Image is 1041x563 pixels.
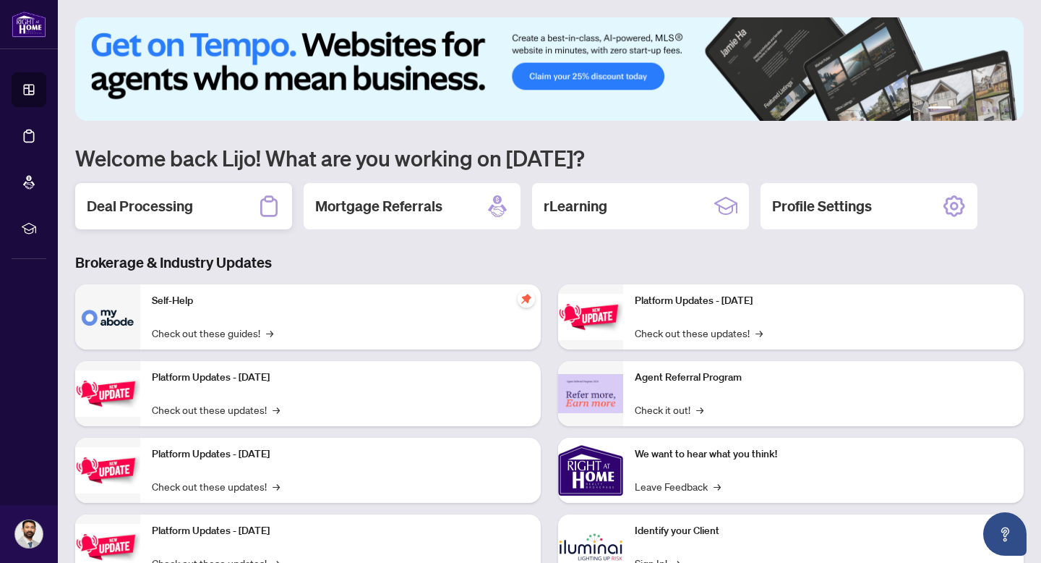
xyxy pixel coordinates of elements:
h2: Mortgage Referrals [315,196,442,216]
a: Check out these updates!→ [152,402,280,418]
span: pushpin [518,290,535,308]
img: Platform Updates - July 21, 2025 [75,447,140,493]
h2: rLearning [544,196,607,216]
img: Platform Updates - September 16, 2025 [75,371,140,416]
span: → [696,402,703,418]
h2: Deal Processing [87,196,193,216]
span: → [273,478,280,494]
span: → [714,478,721,494]
img: Slide 0 [75,17,1024,121]
span: → [755,325,763,341]
p: Platform Updates - [DATE] [152,446,529,462]
p: Platform Updates - [DATE] [152,370,529,386]
p: Self-Help [152,293,529,309]
img: Profile Icon [15,520,43,548]
span: → [266,325,273,341]
button: 6 [1003,106,1009,112]
h3: Brokerage & Industry Updates [75,253,1024,273]
button: 1 [928,106,951,112]
h2: Profile Settings [772,196,872,216]
h1: Welcome back Lijo! What are you working on [DATE]? [75,144,1024,172]
button: 4 [980,106,986,112]
p: We want to hear what you think! [635,446,1012,462]
button: 2 [957,106,963,112]
img: Self-Help [75,284,140,350]
a: Check out these updates!→ [635,325,763,341]
p: Agent Referral Program [635,370,1012,386]
button: 3 [969,106,974,112]
p: Identify your Client [635,523,1012,539]
a: Check it out!→ [635,402,703,418]
img: logo [12,11,46,38]
a: Leave Feedback→ [635,478,721,494]
a: Check out these guides!→ [152,325,273,341]
img: Agent Referral Program [558,374,623,414]
button: 5 [992,106,998,112]
span: → [273,402,280,418]
img: We want to hear what you think! [558,438,623,503]
p: Platform Updates - [DATE] [152,523,529,539]
a: Check out these updates!→ [152,478,280,494]
p: Platform Updates - [DATE] [635,293,1012,309]
img: Platform Updates - June 23, 2025 [558,294,623,339]
button: Open asap [983,512,1027,556]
